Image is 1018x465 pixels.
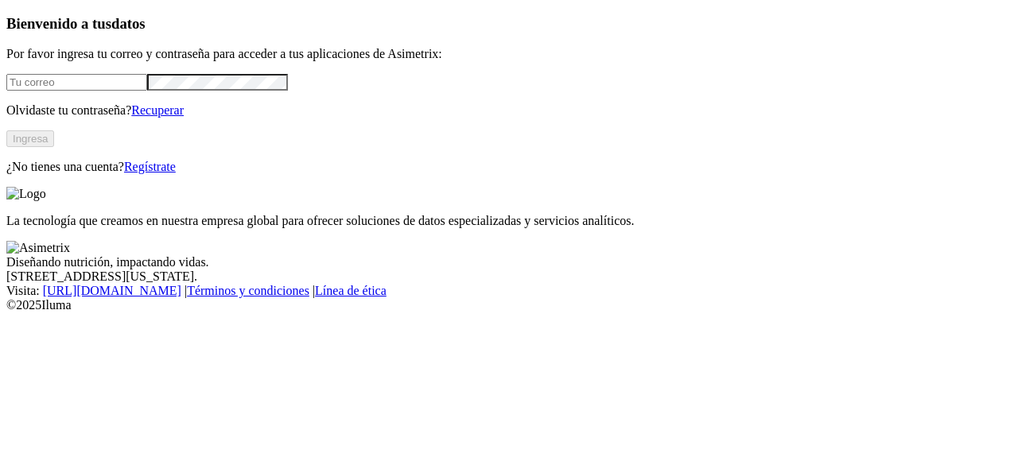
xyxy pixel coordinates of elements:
div: [STREET_ADDRESS][US_STATE]. [6,269,1012,284]
p: Olvidaste tu contraseña? [6,103,1012,118]
p: Por favor ingresa tu correo y contraseña para acceder a tus aplicaciones de Asimetrix: [6,47,1012,61]
a: Términos y condiciones [187,284,309,297]
div: Diseñando nutrición, impactando vidas. [6,255,1012,269]
div: Visita : | | [6,284,1012,298]
p: ¿No tienes una cuenta? [6,160,1012,174]
a: Recuperar [131,103,184,117]
button: Ingresa [6,130,54,147]
a: Regístrate [124,160,176,173]
h3: Bienvenido a tus [6,15,1012,33]
p: La tecnología que creamos en nuestra empresa global para ofrecer soluciones de datos especializad... [6,214,1012,228]
img: Asimetrix [6,241,70,255]
a: [URL][DOMAIN_NAME] [43,284,181,297]
a: Línea de ética [315,284,387,297]
div: © 2025 Iluma [6,298,1012,312]
input: Tu correo [6,74,147,91]
img: Logo [6,187,46,201]
span: datos [111,15,146,32]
